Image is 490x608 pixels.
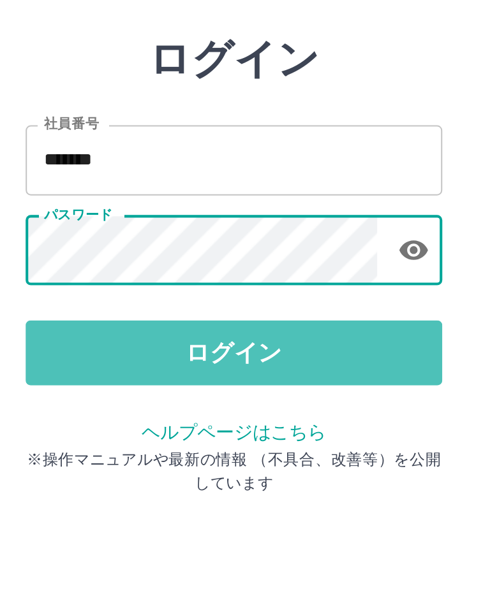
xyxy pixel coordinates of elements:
[152,119,179,129] label: 社員番号
[143,221,347,252] button: ログイン
[204,80,287,105] h2: ログイン
[200,270,290,280] a: ヘルプページはこちら
[143,283,347,306] p: ※操作マニュアルや最新の情報 （不具合、改善等）を公開しています
[152,164,186,173] label: パスワード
